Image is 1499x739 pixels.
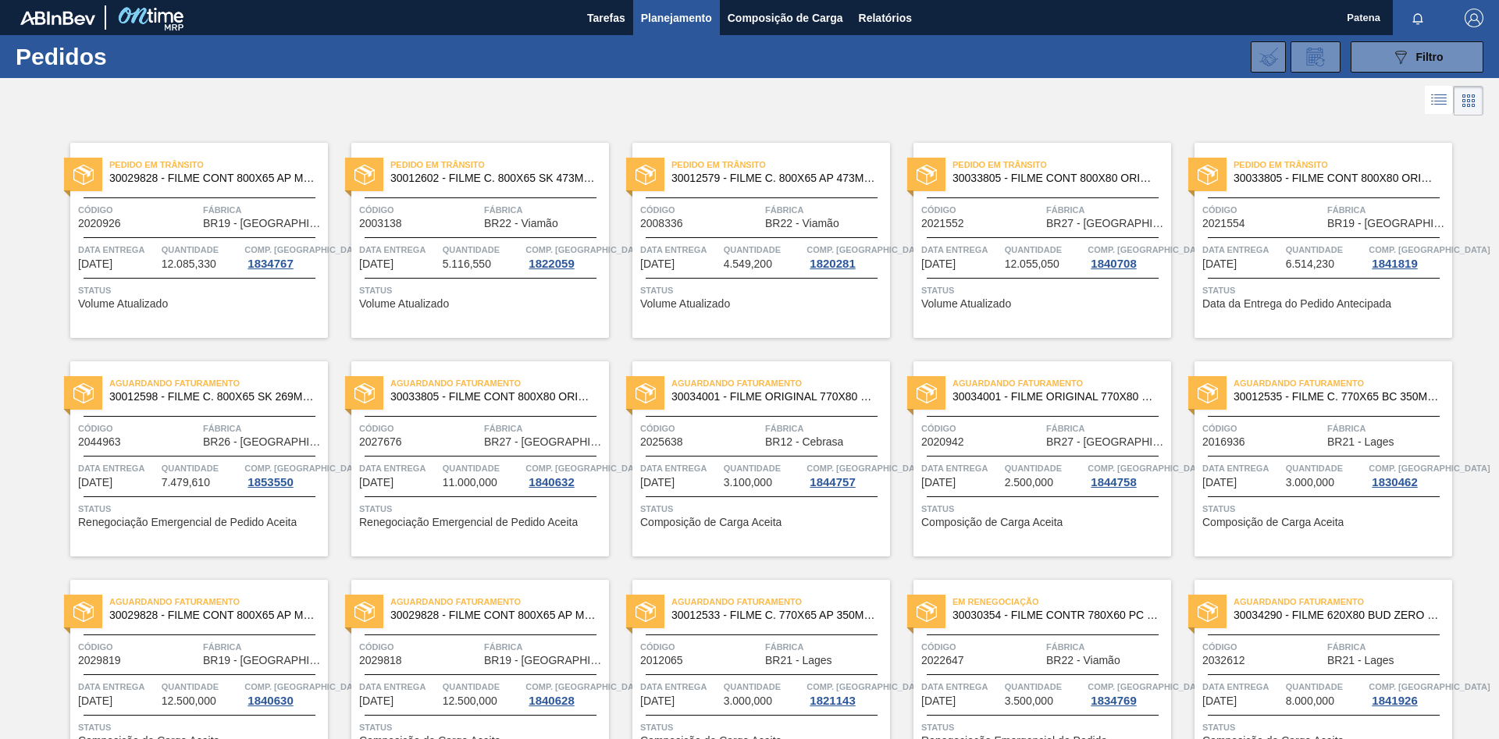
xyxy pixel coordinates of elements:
a: statusPedido em Trânsito30033805 - FILME CONT 800X80 ORIG 473 MP C12 429Código2021552FábricaBR27 ... [890,143,1171,338]
span: Status [921,282,1167,298]
span: Aguardando Faturamento [390,375,609,391]
span: Data Entrega [1202,242,1282,258]
img: status [73,165,94,185]
span: Comp. Carga [1369,242,1490,258]
span: BR27 - Nova Minas [1046,436,1167,448]
span: 30034290 - FILME 620X80 BUD ZERO 350 SLK C8 [1234,609,1440,621]
a: Comp. [GEOGRAPHIC_DATA]1840708 [1088,242,1167,270]
img: status [636,383,656,403]
span: 2020942 [921,436,964,448]
span: BR22 - Viamão [765,218,839,229]
span: 2.500,000 [1005,477,1053,489]
span: Fábrica [203,639,324,655]
span: Quantidade [724,242,803,258]
span: Data Entrega [640,460,720,476]
img: status [917,383,937,403]
span: 2032612 [1202,655,1245,666]
span: 13/10/2025 [359,477,393,489]
span: Pedido em Trânsito [390,157,609,172]
span: Composição de Carga Aceita [921,517,1063,528]
span: BR19 - Nova Rio [203,218,324,229]
a: Comp. [GEOGRAPHIC_DATA]1834769 [1088,679,1167,707]
span: Fábrica [203,421,324,436]
span: 3.500,000 [1005,695,1053,707]
span: 8.000,000 [1286,695,1334,707]
span: Comp. Carga [806,460,928,476]
span: BR19 - Nova Rio [203,655,324,666]
span: Quantidade [1286,679,1365,695]
div: Visão em Cards [1454,86,1483,115]
span: Código [640,421,761,436]
span: Aguardando Faturamento [390,594,609,609]
span: BR19 - Nova Rio [484,655,605,666]
span: Quantidade [724,460,803,476]
span: Data Entrega [359,679,439,695]
div: 1821143 [806,695,858,707]
div: Visão em Lista [1425,86,1454,115]
span: Fábrica [484,202,605,218]
span: 13/10/2025 [1202,477,1237,489]
span: Comp. Carga [1088,460,1209,476]
img: status [917,165,937,185]
span: 30012598 - FILME C. 800X65 SK 269ML C15 429 [109,391,315,403]
span: 3.000,000 [1286,477,1334,489]
span: Comp. Carga [244,679,365,695]
span: Data Entrega [359,242,439,258]
h1: Pedidos [16,48,249,66]
span: Renegociação Emergencial de Pedido Aceita [359,517,578,528]
span: Renegociação Emergencial de Pedido Aceita [78,517,297,528]
img: Logout [1465,9,1483,27]
span: Status [1202,719,1448,735]
span: Fábrica [484,421,605,436]
span: Status [921,719,1167,735]
span: Status [78,719,324,735]
span: Código [78,639,199,655]
span: Aguardando Faturamento [671,594,890,609]
a: statusPedido em Trânsito30012579 - FILME C. 800X65 AP 473ML C12 429Código2008336FábricaBR22 - Via... [609,143,890,338]
span: 30033805 - FILME CONT 800X80 ORIG 473 MP C12 429 [1234,172,1440,184]
span: Composição de Carga [728,9,843,27]
img: status [1198,383,1218,403]
span: Pedido em Trânsito [109,157,328,172]
a: Comp. [GEOGRAPHIC_DATA]1853550 [244,460,324,489]
div: 1840708 [1088,258,1139,270]
span: BR19 - Nova Rio [1327,218,1448,229]
a: Comp. [GEOGRAPHIC_DATA]1821143 [806,679,886,707]
span: Volume Atualizado [640,298,730,310]
span: 10/10/2025 [78,477,112,489]
span: Código [921,421,1042,436]
div: 1834769 [1088,695,1139,707]
span: Filtro [1416,51,1444,63]
span: 30030354 - FILME CONTR 780X60 PC LT350 NIV24 [952,609,1159,621]
span: 2016936 [1202,436,1245,448]
span: 2025638 [640,436,683,448]
div: 1840630 [244,695,296,707]
a: Comp. [GEOGRAPHIC_DATA]1840628 [525,679,605,707]
span: 09/10/2025 [640,258,675,270]
span: Comp. Carga [806,242,928,258]
span: Quantidade [1005,679,1084,695]
span: Pedido em Trânsito [671,157,890,172]
span: 30034001 - FILME ORIGINAL 770X80 350X12 MP [952,391,1159,403]
span: Quantidade [724,679,803,695]
span: Aguardando Faturamento [1234,375,1452,391]
span: Comp. Carga [1088,679,1209,695]
span: Status [1202,282,1448,298]
a: statusPedido em Trânsito30033805 - FILME CONT 800X80 ORIG 473 MP C12 429Código2021554FábricaBR19 ... [1171,143,1452,338]
span: 30033805 - FILME CONT 800X80 ORIG 473 MP C12 429 [390,391,596,403]
span: Data Entrega [78,242,158,258]
span: BR21 - Lages [1327,436,1394,448]
span: Pedido em Trânsito [952,157,1171,172]
span: 09/10/2025 [359,258,393,270]
span: 12.055,050 [1005,258,1059,270]
span: Comp. Carga [1088,242,1209,258]
img: status [1198,602,1218,622]
span: Volume Atualizado [359,298,449,310]
span: 30034001 - FILME ORIGINAL 770X80 350X12 MP [671,391,878,403]
span: 6.514,230 [1286,258,1334,270]
span: Fábrica [765,421,886,436]
span: 2029818 [359,655,402,666]
span: 10/10/2025 [1202,258,1237,270]
a: statusPedido em Trânsito30012602 - FILME C. 800X65 SK 473ML C12 429Código2003138FábricaBR22 - Via... [328,143,609,338]
span: Volume Atualizado [78,298,168,310]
